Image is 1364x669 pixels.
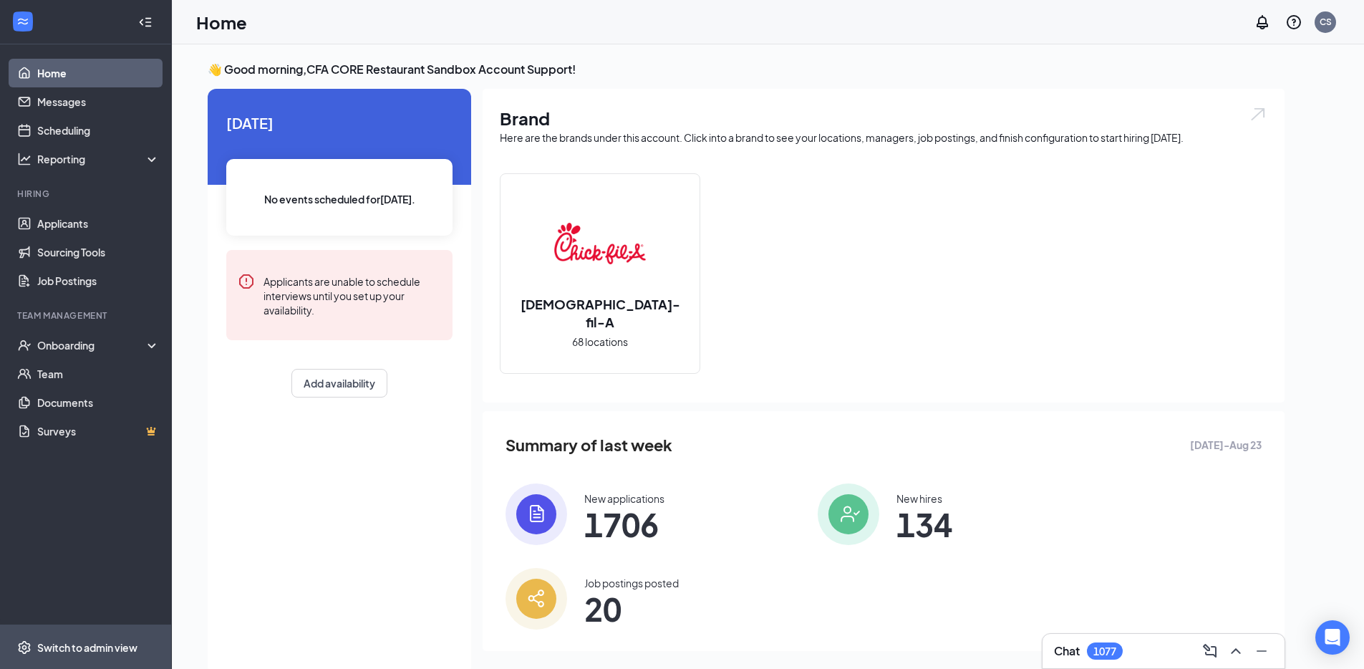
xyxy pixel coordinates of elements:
svg: Notifications [1254,14,1271,31]
img: Chick-fil-A [554,198,646,289]
span: [DATE] [226,112,453,134]
img: open.6027fd2a22e1237b5b06.svg [1249,106,1267,122]
img: icon [506,568,567,630]
button: ComposeMessage [1199,640,1222,663]
button: ChevronUp [1224,640,1247,663]
svg: WorkstreamLogo [16,14,30,29]
svg: Collapse [138,15,153,29]
a: SurveysCrown [37,417,160,446]
div: Applicants are unable to schedule interviews until you set up your availability. [263,273,441,317]
a: Documents [37,388,160,417]
div: Onboarding [37,338,147,352]
img: icon [818,483,879,545]
h1: Brand [500,106,1267,130]
div: CS [1320,16,1332,28]
span: 68 locations [572,334,628,350]
a: Team [37,360,160,388]
svg: ComposeMessage [1201,642,1219,660]
span: 20 [584,596,679,622]
div: New applications [584,491,664,506]
svg: UserCheck [17,338,32,352]
h1: Home [196,10,247,34]
div: Job postings posted [584,576,679,590]
div: Team Management [17,309,157,322]
div: Reporting [37,152,160,166]
svg: Analysis [17,152,32,166]
a: Messages [37,87,160,116]
h2: [DEMOGRAPHIC_DATA]-fil-A [500,295,700,331]
span: 1706 [584,511,664,537]
img: icon [506,483,567,545]
svg: Settings [17,640,32,655]
a: Home [37,59,160,87]
h3: Chat [1054,643,1080,659]
svg: ChevronUp [1227,642,1244,660]
svg: Minimize [1253,642,1270,660]
span: No events scheduled for [DATE] . [264,191,415,207]
div: 1077 [1093,645,1116,658]
span: Summary of last week [506,433,672,458]
div: Open Intercom Messenger [1315,620,1350,655]
span: 134 [896,511,952,537]
div: New hires [896,491,952,506]
button: Minimize [1250,640,1273,663]
div: Switch to admin view [37,640,137,655]
a: Job Postings [37,266,160,295]
a: Scheduling [37,116,160,145]
h3: 👋 Good morning, CFA CORE Restaurant Sandbox Account Support ! [208,62,1285,77]
a: Applicants [37,209,160,238]
div: Hiring [17,188,157,200]
a: Sourcing Tools [37,238,160,266]
svg: QuestionInfo [1285,14,1302,31]
button: Add availability [291,369,387,398]
svg: Error [238,273,255,290]
div: Here are the brands under this account. Click into a brand to see your locations, managers, job p... [500,130,1267,145]
span: [DATE] - Aug 23 [1190,437,1262,453]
